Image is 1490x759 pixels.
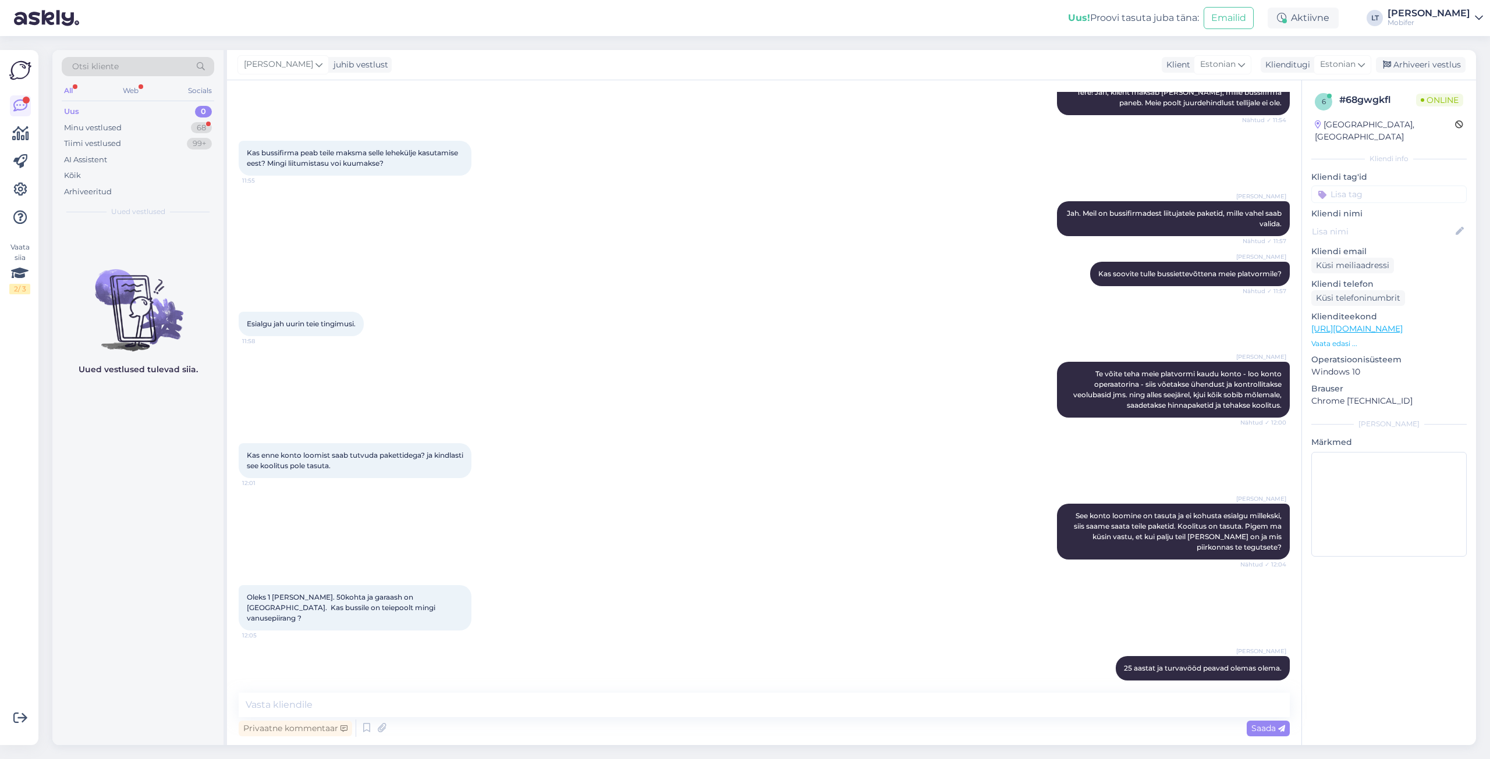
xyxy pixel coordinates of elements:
[111,206,165,217] span: Uued vestlused
[329,59,388,71] div: juhib vestlust
[52,248,223,353] img: No chats
[1312,225,1453,238] input: Lisa nimi
[64,138,121,149] div: Tiimi vestlused
[64,106,79,117] div: Uus
[62,83,75,98] div: All
[1240,418,1286,427] span: Nähtud ✓ 12:00
[1416,94,1463,106] span: Online
[1311,419,1467,429] div: [PERSON_NAME]
[244,58,313,71] span: [PERSON_NAME]
[120,83,141,98] div: Web
[247,451,465,470] span: Kas enne konto loomist saab tutvuda pakettidega? ja kindlasti see koolitus pole tasuta.
[242,631,286,640] span: 12:05
[79,364,198,376] p: Uued vestlused tulevad siia.
[1067,209,1283,228] span: Jah. Meil on bussifirmadest liitujatele paketid, mille vahel saab valida.
[242,176,286,185] span: 11:55
[1388,9,1483,27] a: [PERSON_NAME]Mobifer
[1388,9,1470,18] div: [PERSON_NAME]
[64,170,81,181] div: Kõik
[1311,154,1467,164] div: Kliendi info
[247,593,437,622] span: Oleks 1 [PERSON_NAME]. 50kohta ja garaash on [GEOGRAPHIC_DATA]. Kas bussile on teiepoolt mingi va...
[247,319,356,328] span: Esialgu jah uurin teie tingimusi.
[9,59,31,81] img: Askly Logo
[1074,511,1283,551] span: See konto loomine on tasuta ja ei kohusta esialgu millekski, siis saame saata teile paketid. Kool...
[1251,723,1285,733] span: Saada
[1200,58,1236,71] span: Estonian
[1073,369,1283,409] span: Te võite teha meie platvormi kaudu konto - loo konto operaatorina - siis võetakse ühendust ja kon...
[1311,311,1467,323] p: Klienditeekond
[239,721,352,736] div: Privaatne kommentaar
[1367,10,1383,26] div: LT
[242,479,286,487] span: 12:01
[1124,664,1282,672] span: 25 aastat ja turvavööd peavad olemas olema.
[1311,383,1467,395] p: Brauser
[1204,7,1254,29] button: Emailid
[186,83,214,98] div: Socials
[9,242,30,294] div: Vaata siia
[1311,171,1467,183] p: Kliendi tag'id
[1243,681,1286,690] span: Nähtud ✓ 12:18
[1320,58,1356,71] span: Estonian
[1068,12,1090,23] b: Uus!
[64,122,122,134] div: Minu vestlused
[64,154,107,166] div: AI Assistent
[1388,18,1470,27] div: Mobifer
[195,106,212,117] div: 0
[1236,352,1286,361] span: [PERSON_NAME]
[1311,258,1394,273] div: Küsi meiliaadressi
[1315,119,1455,143] div: [GEOGRAPHIC_DATA], [GEOGRAPHIC_DATA]
[1376,57,1466,73] div: Arhiveeri vestlus
[247,148,460,168] span: Kas bussifirma peab teile maksma selle lehekülje kasutamise eest? Mingi liitumistasu voi kuumakse?
[1322,97,1326,106] span: 6
[1268,8,1339,28] div: Aktiivne
[1311,395,1467,407] p: Chrome [TECHNICAL_ID]
[1311,338,1467,349] p: Vaata edasi ...
[1311,290,1405,306] div: Küsi telefoninumbrit
[64,186,112,198] div: Arhiveeritud
[187,138,212,149] div: 99+
[1243,287,1286,295] span: Nähtud ✓ 11:57
[1311,436,1467,448] p: Märkmed
[1311,186,1467,203] input: Lisa tag
[72,60,119,73] span: Otsi kliente
[1339,93,1416,107] div: # 68gwgkfl
[191,122,212,134] div: 68
[1311,208,1467,220] p: Kliendi nimi
[1242,116,1286,124] span: Nähtud ✓ 11:54
[1162,59,1190,71] div: Klient
[1311,354,1467,366] p: Operatsioonisüsteem
[1098,269,1282,278] span: Kas soovite tulle bussiettevõttena meie platvormile?
[1311,245,1467,258] p: Kliendi email
[1243,237,1286,245] span: Nähtud ✓ 11:57
[1311,278,1467,290] p: Kliendi telefon
[1311,323,1403,334] a: [URL][DOMAIN_NAME]
[1261,59,1310,71] div: Klienditugi
[242,337,286,345] span: 11:58
[1236,647,1286,655] span: [PERSON_NAME]
[1236,192,1286,201] span: [PERSON_NAME]
[1240,560,1286,569] span: Nähtud ✓ 12:04
[1311,366,1467,378] p: Windows 10
[1236,252,1286,261] span: [PERSON_NAME]
[1236,494,1286,503] span: [PERSON_NAME]
[1068,11,1199,25] div: Proovi tasuta juba täna:
[9,284,30,294] div: 2 / 3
